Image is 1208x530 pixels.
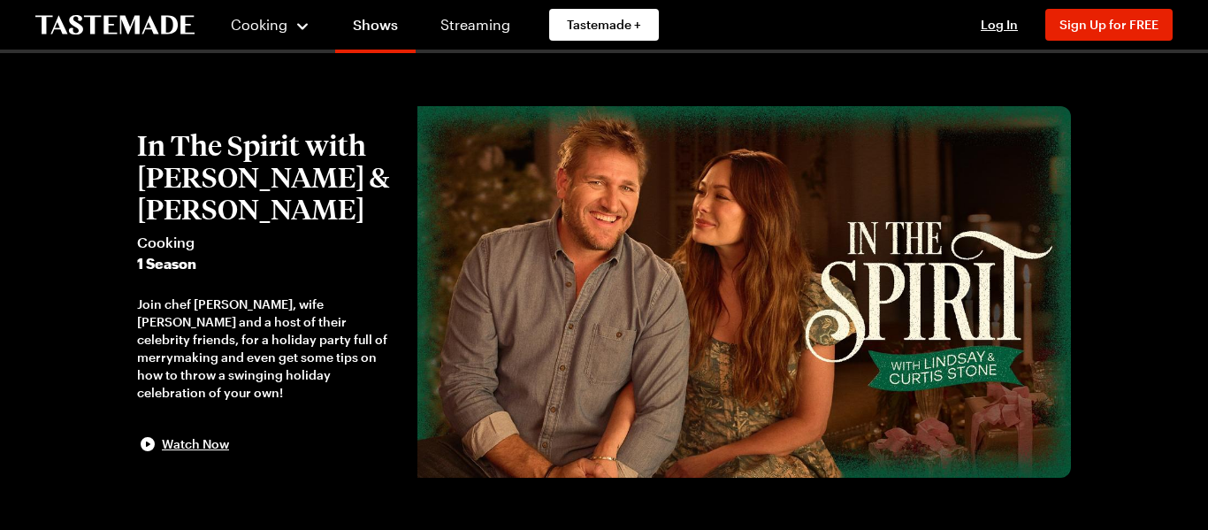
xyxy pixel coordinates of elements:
[231,16,287,33] span: Cooking
[964,16,1035,34] button: Log In
[567,16,641,34] span: Tastemade +
[137,129,400,225] h2: In The Spirit with [PERSON_NAME] & [PERSON_NAME]
[162,435,229,453] span: Watch Now
[35,15,195,35] a: To Tastemade Home Page
[981,17,1018,32] span: Log In
[549,9,659,41] a: Tastemade +
[1045,9,1173,41] button: Sign Up for FREE
[137,232,400,253] span: Cooking
[137,296,400,402] div: Join chef [PERSON_NAME], wife [PERSON_NAME] and a host of their celebrity friends, for a holiday ...
[137,253,400,274] span: 1 Season
[417,106,1071,478] img: In The Spirit with Lindsay & Curtis Stone
[137,129,400,455] button: In The Spirit with [PERSON_NAME] & [PERSON_NAME]Cooking1 SeasonJoin chef [PERSON_NAME], wife [PER...
[335,4,416,53] a: Shows
[230,4,310,46] button: Cooking
[1059,17,1158,32] span: Sign Up for FREE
